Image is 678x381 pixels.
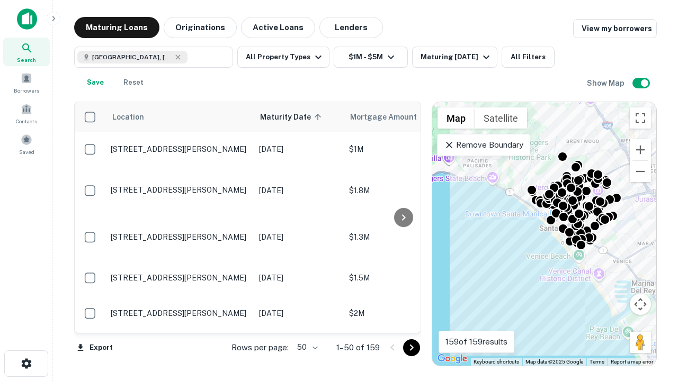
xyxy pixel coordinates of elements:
h6: Show Map [587,77,626,89]
div: Maturing [DATE] [421,51,493,63]
a: Contacts [3,99,50,128]
button: All Property Types [237,47,329,68]
span: Borrowers [14,86,39,95]
p: [DATE] [259,307,338,319]
p: Rows per page: [231,341,289,354]
th: Location [105,102,254,132]
button: $1M - $5M [334,47,408,68]
img: Google [435,352,470,366]
button: Reset [117,72,150,93]
button: Map camera controls [630,294,651,315]
span: Contacts [16,117,37,125]
button: Export [74,340,115,356]
p: $1.8M [349,185,455,196]
p: [DATE] [259,143,338,155]
p: [STREET_ADDRESS][PERSON_NAME] [111,232,248,242]
a: Saved [3,130,50,158]
button: Keyboard shortcuts [474,358,519,366]
button: Zoom in [630,139,651,160]
a: View my borrowers [573,19,657,38]
button: Save your search to get updates of matches that match your search criteria. [78,72,112,93]
a: Search [3,38,50,66]
p: [DATE] [259,272,338,284]
span: [GEOGRAPHIC_DATA], [GEOGRAPHIC_DATA], [GEOGRAPHIC_DATA] [92,52,172,62]
button: Go to next page [403,339,420,356]
button: Originations [164,17,237,38]
button: Zoom out [630,161,651,182]
p: $2M [349,307,455,319]
p: $1.3M [349,231,455,243]
button: Lenders [319,17,383,38]
p: [STREET_ADDRESS][PERSON_NAME] [111,144,248,154]
span: Location [112,111,144,123]
a: Terms (opens in new tab) [590,359,604,365]
img: capitalize-icon.png [17,8,37,30]
button: Maturing [DATE] [412,47,497,68]
a: Report a map error [611,359,653,365]
button: Active Loans [241,17,315,38]
button: Show street map [438,107,475,129]
div: 0 0 [432,102,656,366]
a: Borrowers [3,68,50,97]
button: Toggle fullscreen view [630,107,651,129]
p: 159 of 159 results [445,335,507,348]
div: 50 [293,340,319,355]
p: 1–50 of 159 [336,341,380,354]
p: [DATE] [259,231,338,243]
span: Search [17,56,36,64]
span: Mortgage Amount [350,111,431,123]
p: [STREET_ADDRESS][PERSON_NAME] [111,309,248,318]
iframe: Chat Widget [625,296,678,347]
button: Maturing Loans [74,17,159,38]
a: Open this area in Google Maps (opens a new window) [435,352,470,366]
p: [STREET_ADDRESS][PERSON_NAME] [111,273,248,283]
p: $1M [349,143,455,155]
button: Show satellite imagery [475,107,527,129]
p: [DATE] [259,185,338,196]
p: [STREET_ADDRESS][PERSON_NAME] [111,185,248,195]
span: Map data ©2025 Google [525,359,583,365]
th: Mortgage Amount [344,102,460,132]
span: Maturity Date [260,111,325,123]
p: Remove Boundary [444,139,523,151]
button: All Filters [502,47,555,68]
p: $1.5M [349,272,455,284]
span: Saved [19,148,34,156]
th: Maturity Date [254,102,344,132]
